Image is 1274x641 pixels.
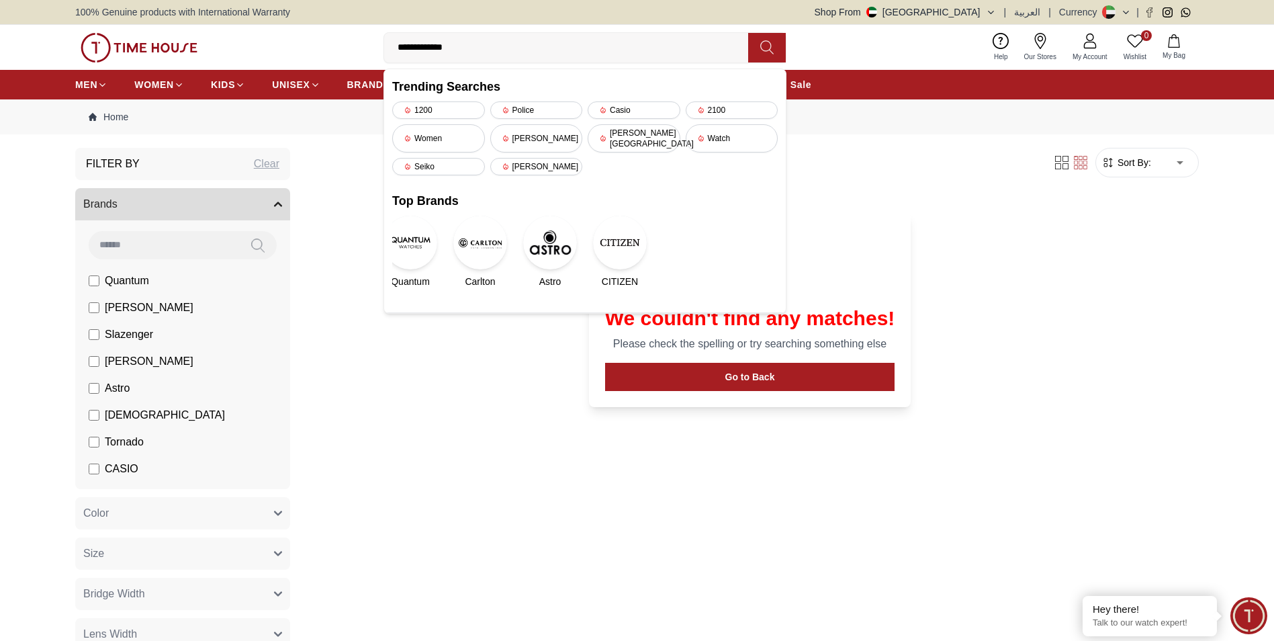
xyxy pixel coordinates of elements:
div: Clear [254,156,279,172]
span: My Account [1067,52,1113,62]
span: Color [83,505,109,521]
div: [PERSON_NAME] [490,158,583,175]
span: CITIZEN [602,275,638,288]
button: Sort By: [1101,156,1151,169]
span: [DEMOGRAPHIC_DATA] [105,407,225,423]
a: BRANDS [347,73,390,97]
input: [DEMOGRAPHIC_DATA] [89,410,99,421]
span: | [1136,5,1139,19]
span: Help [989,52,1013,62]
button: العربية [1014,5,1040,19]
span: My Bag [1157,50,1191,60]
a: WOMEN [134,73,184,97]
a: MEN [75,73,107,97]
div: Police [490,101,583,119]
span: UNISEX [272,78,310,91]
span: Tornado [105,434,144,450]
span: WOMEN [134,78,174,91]
span: Sort By: [1115,156,1151,169]
span: Bridge Width [83,586,145,602]
p: Please check the spelling or try searching something else [605,336,895,352]
input: Quantum [89,275,99,286]
span: [PERSON_NAME] [105,300,193,316]
img: United Arab Emirates [866,7,877,17]
div: Chat Widget [1230,597,1267,634]
h2: Top Brands [392,191,778,210]
span: KIDS [211,78,235,91]
div: Currency [1059,5,1103,19]
input: [PERSON_NAME] [89,302,99,313]
input: Tornado [89,437,99,447]
span: 100% Genuine products with International Warranty [75,5,290,19]
input: Astro [89,383,99,394]
a: CITIZENCITIZEN [602,216,638,288]
a: Facebook [1144,7,1154,17]
span: Astro [105,380,130,396]
span: Wishlist [1118,52,1152,62]
a: UNISEX [272,73,320,97]
div: Casio [588,101,680,119]
img: Carlton [453,216,507,269]
button: Brands [75,188,290,220]
span: MEN [75,78,97,91]
div: 1200 [392,101,485,119]
a: Home [89,110,128,124]
span: | [1048,5,1051,19]
a: 0Wishlist [1116,30,1154,65]
input: Slazenger [89,329,99,340]
span: | [1004,5,1007,19]
span: Slazenger [105,327,153,343]
img: Quantum [383,216,437,269]
a: KIDS [211,73,245,97]
div: [PERSON_NAME] [490,124,583,153]
span: Size [83,546,104,562]
div: Seiko [392,158,485,175]
span: [PERSON_NAME] [105,353,193,370]
div: Watch [686,124,778,153]
a: Help [986,30,1016,65]
button: My Bag [1154,32,1193,63]
a: Our Stores [1016,30,1064,65]
button: Go to Back [605,363,895,391]
span: Brands [83,196,118,212]
h2: Trending Searches [392,77,778,96]
span: BRANDS [347,78,390,91]
a: CarltonCarlton [462,216,498,288]
button: Shop From[GEOGRAPHIC_DATA] [815,5,996,19]
a: AstroAstro [532,216,568,288]
img: Astro [523,216,577,269]
button: Size [75,538,290,570]
button: Color [75,497,290,529]
a: QuantumQuantum [392,216,428,288]
span: CASIO [105,461,138,477]
div: [PERSON_NAME][GEOGRAPHIC_DATA] [588,124,680,153]
a: Instagram [1163,7,1173,17]
h3: Filter By [86,156,140,172]
div: Women [392,124,485,153]
div: 2100 [686,101,778,119]
img: ... [81,33,197,62]
input: CASIO [89,464,99,474]
span: 0 [1141,30,1152,41]
span: CITIZEN [105,488,146,504]
span: Our Stores [1019,52,1062,62]
nav: Breadcrumb [75,99,1199,134]
button: Bridge Width [75,578,290,610]
span: Astro [539,275,561,288]
span: Quantum [391,275,430,288]
a: Whatsapp [1181,7,1191,17]
span: Quantum [105,273,149,289]
h1: We couldn't find any matches! [605,306,895,331]
img: CITIZEN [593,216,647,269]
span: Carlton [465,275,495,288]
p: Talk to our watch expert! [1093,617,1207,629]
div: Hey there! [1093,603,1207,616]
input: [PERSON_NAME] [89,356,99,367]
